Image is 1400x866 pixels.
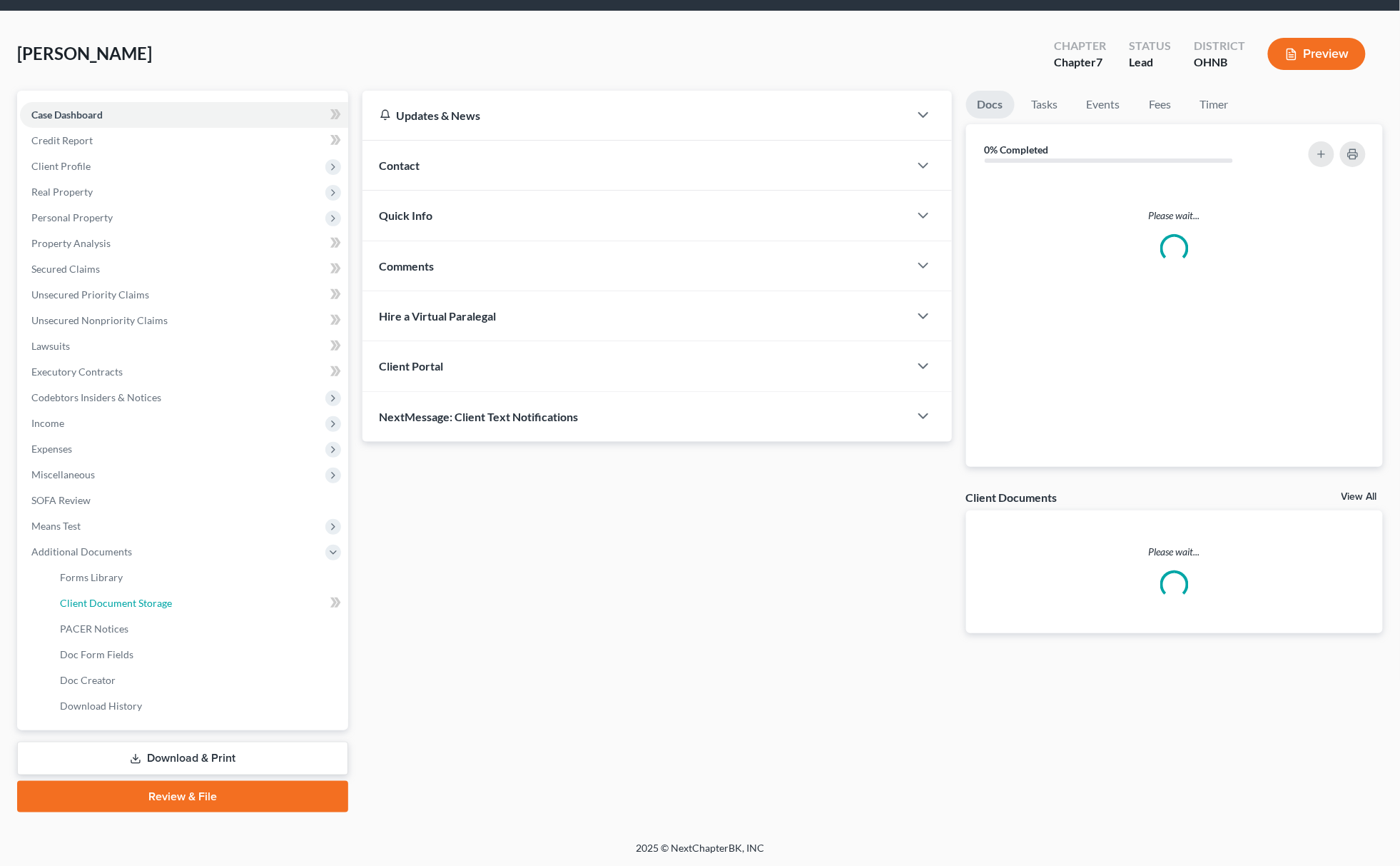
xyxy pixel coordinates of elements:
a: SOFA Review [20,488,348,513]
span: Real Property [31,186,93,198]
a: Download History [49,693,348,719]
a: Timer [1189,91,1240,119]
div: Status [1129,38,1171,54]
span: Comments [380,259,435,273]
strong: 0% Completed [985,144,1049,156]
a: Case Dashboard [20,102,348,128]
p: Please wait... [978,208,1371,223]
div: OHNB [1194,54,1245,71]
span: Hire a Virtual Paralegal [380,309,497,323]
span: Expenses [31,443,72,455]
a: View All [1341,492,1377,502]
span: Codebtors Insiders & Notices [31,391,161,403]
span: Additional Documents [31,545,132,558]
span: Client Profile [31,160,91,172]
a: PACER Notices [49,616,348,642]
span: NextMessage: Client Text Notifications [380,410,579,423]
div: Lead [1129,54,1171,71]
span: Quick Info [380,208,433,222]
span: Doc Creator [60,674,116,686]
div: Updates & News [380,108,892,123]
span: Unsecured Priority Claims [31,288,149,301]
span: Download History [60,700,142,712]
span: Forms Library [60,571,123,583]
a: Doc Form Fields [49,642,348,668]
span: Lawsuits [31,340,70,352]
span: Income [31,417,64,429]
div: District [1194,38,1245,54]
span: Unsecured Nonpriority Claims [31,314,168,326]
span: 7 [1096,55,1102,69]
div: Chapter [1054,38,1106,54]
span: Client Portal [380,359,444,373]
a: Secured Claims [20,256,348,282]
a: Download & Print [17,742,348,775]
a: Review & File [17,781,348,812]
a: Lawsuits [20,333,348,359]
span: Credit Report [31,134,93,146]
div: Chapter [1054,54,1106,71]
a: Unsecured Priority Claims [20,282,348,308]
span: Executory Contracts [31,366,123,378]
a: Unsecured Nonpriority Claims [20,308,348,333]
button: Preview [1268,38,1366,70]
div: Client Documents [966,490,1057,505]
span: SOFA Review [31,494,91,506]
a: Forms Library [49,565,348,590]
a: Docs [966,91,1015,119]
span: Contact [380,158,420,172]
a: Fees [1137,91,1183,119]
span: Property Analysis [31,237,111,249]
a: Doc Creator [49,668,348,693]
span: Case Dashboard [31,109,103,121]
span: Personal Property [31,211,113,223]
span: PACER Notices [60,623,128,635]
a: Executory Contracts [20,359,348,385]
a: Credit Report [20,128,348,153]
span: [PERSON_NAME] [17,43,152,64]
span: Doc Form Fields [60,648,133,660]
span: Means Test [31,520,81,532]
a: Property Analysis [20,231,348,256]
span: Miscellaneous [31,468,95,480]
a: Client Document Storage [49,590,348,616]
span: Client Document Storage [60,597,172,609]
p: Please wait... [966,545,1383,559]
a: Events [1075,91,1132,119]
span: Secured Claims [31,263,100,275]
a: Tasks [1020,91,1070,119]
